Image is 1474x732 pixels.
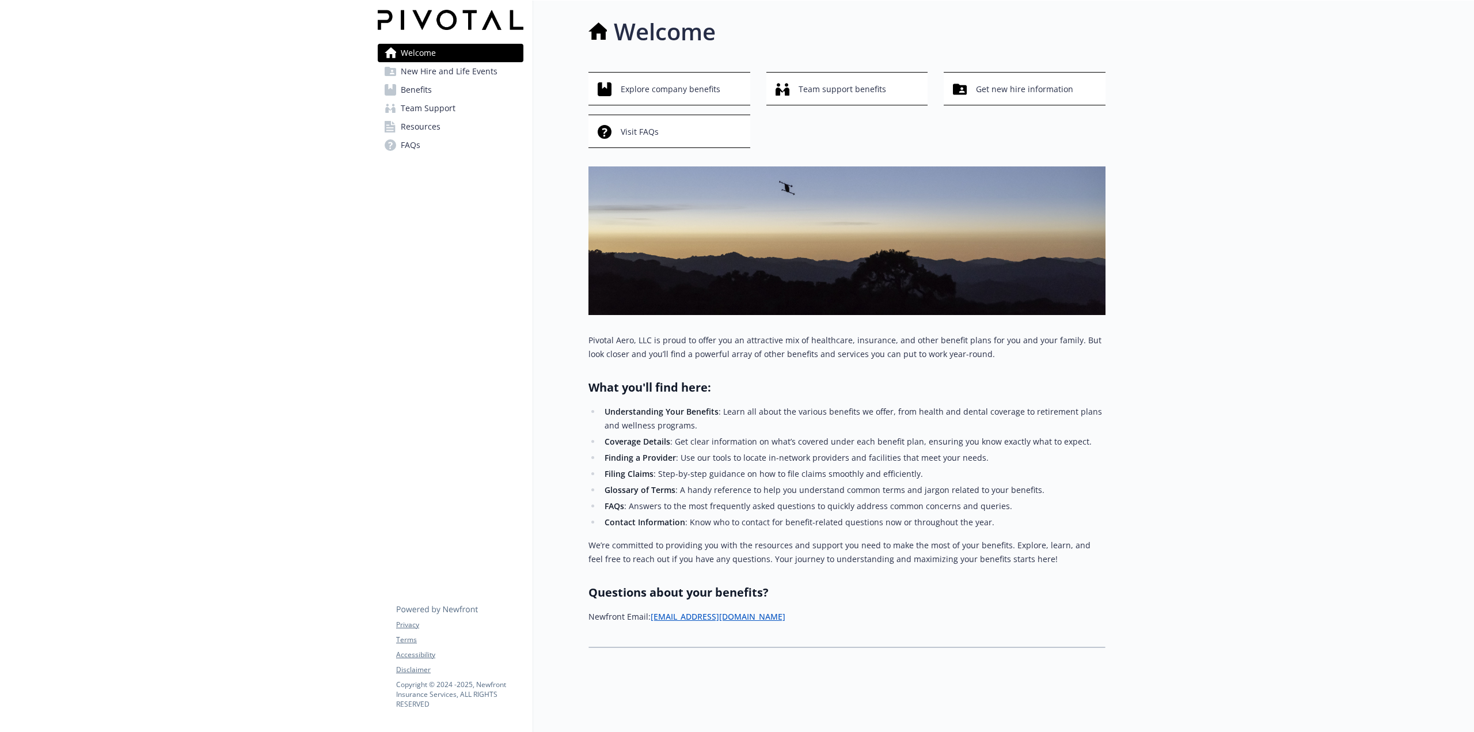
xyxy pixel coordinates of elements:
[601,483,1105,497] li: : A handy reference to help you understand common terms and jargon related to your benefits.
[588,380,1105,396] h2: What you'll find here:
[944,72,1105,105] button: Get new hire information
[621,121,659,143] span: Visit FAQs
[588,333,1105,361] p: Pivotal Aero, LLC is proud to offer you an attractive mix of healthcare, insurance, and other ben...
[588,166,1105,315] img: overview page banner
[401,62,497,81] span: New Hire and Life Events
[605,406,719,417] strong: Understanding Your Benefits
[605,517,685,528] strong: Contact Information
[378,136,523,154] a: FAQs
[588,115,750,148] button: Visit FAQs
[588,610,1105,624] p: Newfront Email:
[601,467,1105,481] li: : Step-by-step guidance on how to file claims smoothly and efficiently.
[766,72,928,105] button: Team support benefits
[396,665,523,675] a: Disclaimer
[605,500,624,511] strong: FAQs
[588,538,1105,566] p: We’re committed to providing you with the resources and support you need to make the most of your...
[614,14,716,49] h1: Welcome
[588,585,1105,601] h2: Questions about your benefits?
[378,81,523,99] a: Benefits
[605,484,675,495] strong: Glossary of Terms
[378,117,523,136] a: Resources
[976,78,1073,100] span: Get new hire information
[401,81,432,99] span: Benefits
[621,78,720,100] span: Explore company benefits
[601,515,1105,529] li: : Know who to contact for benefit-related questions now or throughout the year.
[401,117,440,136] span: Resources
[396,650,523,660] a: Accessibility
[799,78,886,100] span: Team support benefits
[588,72,750,105] button: Explore company benefits
[605,436,670,447] strong: Coverage Details
[401,136,420,154] span: FAQs
[605,468,654,479] strong: Filing Claims
[601,435,1105,449] li: : Get clear information on what’s covered under each benefit plan, ensuring you know exactly what...
[401,99,455,117] span: Team Support
[378,44,523,62] a: Welcome
[378,99,523,117] a: Team Support
[378,62,523,81] a: New Hire and Life Events
[396,620,523,630] a: Privacy
[396,680,523,709] p: Copyright © 2024 - 2025 , Newfront Insurance Services, ALL RIGHTS RESERVED
[396,635,523,645] a: Terms
[601,451,1105,465] li: : Use our tools to locate in-network providers and facilities that meet your needs.
[605,452,676,463] strong: Finding a Provider
[401,44,436,62] span: Welcome
[601,499,1105,513] li: : Answers to the most frequently asked questions to quickly address common concerns and queries.
[651,611,785,622] a: [EMAIL_ADDRESS][DOMAIN_NAME]
[601,405,1105,433] li: : Learn all about the various benefits we offer, from health and dental coverage to retirement pl...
